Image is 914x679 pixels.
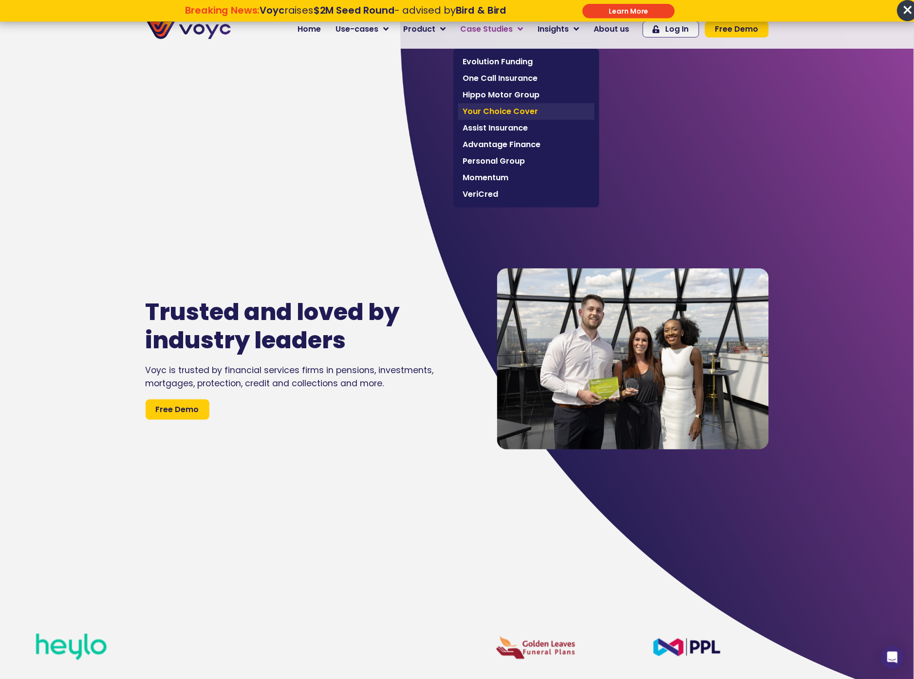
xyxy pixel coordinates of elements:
div: Breaking News: Voyc raises $2M Seed Round - advised by Bird & Bird [136,4,555,27]
a: Product [396,19,453,39]
a: Log In [643,21,699,38]
a: One Call Insurance [458,70,595,87]
a: Momentum [458,170,595,186]
a: Assist Insurance [458,120,595,136]
a: Free Demo [146,399,209,420]
div: Voyc is trusted by financial services firms in pensions, investments, mortgages, protection, cred... [146,364,468,390]
a: Use-cases [329,19,396,39]
div: Submit [582,4,674,19]
a: Your Choice Cover [458,103,595,120]
a: Home [291,19,329,39]
strong: $2M Seed Round [314,3,395,17]
a: Insights [531,19,587,39]
span: Evolution Funding [463,56,590,68]
a: Advantage Finance [458,136,595,153]
span: raises - advised by [260,3,506,17]
span: Free Demo [156,404,199,415]
span: Insights [538,23,569,35]
span: Assist Insurance [463,122,590,134]
span: Log In [666,25,689,33]
span: About us [594,23,630,35]
strong: Breaking News: [185,3,260,17]
a: VeriCred [458,186,595,203]
a: About us [587,19,637,39]
h1: Trusted and loved by industry leaders [146,298,439,354]
span: VeriCred [463,189,590,200]
span: Product [404,23,436,35]
span: Hippo Motor Group [463,89,590,101]
a: Case Studies [453,19,531,39]
span: One Call Insurance [463,73,590,84]
span: Advantage Finance [463,139,590,151]
a: Free Demo [705,21,769,38]
strong: Voyc [260,3,284,17]
span: Use-cases [336,23,379,35]
span: Free Demo [715,25,759,33]
span: Momentum [463,172,590,184]
span: Home [298,23,321,35]
span: Your Choice Cover [463,106,590,117]
span: Personal Group [463,155,590,167]
div: Open Intercom Messenger [881,646,904,669]
strong: Bird & Bird [456,3,507,17]
a: Personal Group [458,153,595,170]
span: Case Studies [461,23,513,35]
img: voyc-full-logo [146,19,231,39]
a: Evolution Funding [458,54,595,70]
a: Hippo Motor Group [458,87,595,103]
